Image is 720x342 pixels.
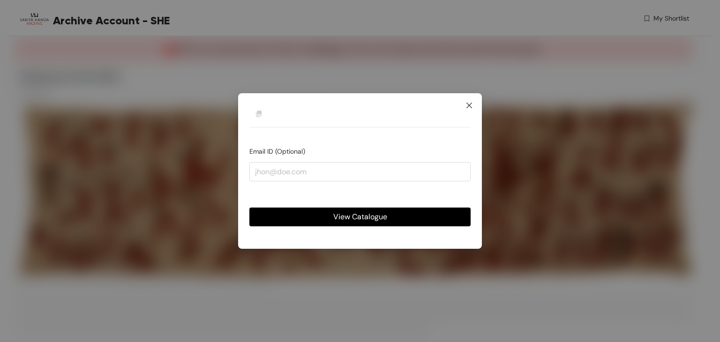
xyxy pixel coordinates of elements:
input: jhon@doe.com [249,162,471,181]
img: Buyer Portal [249,104,268,123]
span: Email ID (Optional) [249,147,305,156]
span: View Catalogue [333,211,387,223]
span: close [465,102,473,109]
button: View Catalogue [249,208,471,226]
button: Close [457,93,482,119]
